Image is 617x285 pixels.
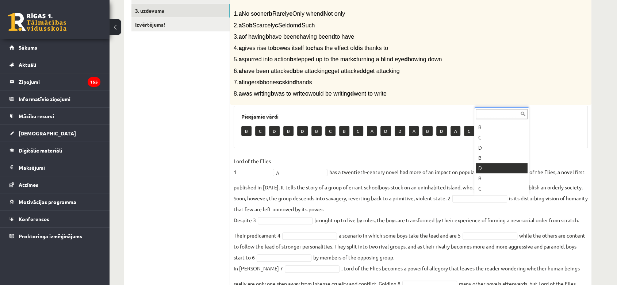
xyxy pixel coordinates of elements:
div: D [476,163,528,173]
div: C [476,132,528,143]
div: B [476,173,528,184]
div: B [476,153,528,163]
div: D [476,143,528,153]
div: C [476,184,528,194]
div: B [476,122,528,132]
